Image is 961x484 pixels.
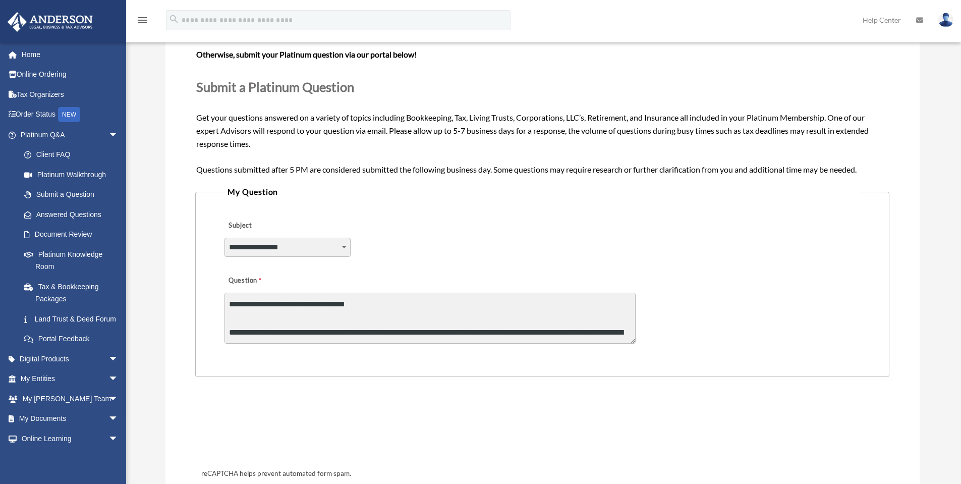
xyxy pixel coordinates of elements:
a: Digital Productsarrow_drop_down [7,349,134,369]
span: arrow_drop_down [108,369,129,390]
a: Online Ordering [7,65,134,85]
b: Otherwise, submit your Platinum question via our portal below! [196,49,417,59]
iframe: reCAPTCHA [198,408,352,448]
div: reCAPTCHA helps prevent automated form spam. [197,468,887,480]
a: Tax & Bookkeeping Packages [14,277,134,309]
a: Portal Feedback [14,329,134,349]
a: Platinum Q&Aarrow_drop_down [7,125,134,145]
span: arrow_drop_down [108,409,129,429]
a: Platinum Walkthrough [14,165,134,185]
a: Document Review [14,225,134,245]
span: arrow_drop_down [108,349,129,369]
a: Home [7,44,134,65]
span: Get your questions answered on a variety of topics including Bookkeeping, Tax, Living Trusts, Cor... [196,22,888,174]
span: arrow_drop_down [108,125,129,145]
i: search [168,14,180,25]
a: Platinum Knowledge Room [14,244,134,277]
legend: My Question [223,185,861,199]
span: arrow_drop_down [108,428,129,449]
a: Billingarrow_drop_down [7,449,134,469]
a: Client FAQ [14,145,134,165]
a: Submit a Question [14,185,129,205]
label: Subject [224,219,320,233]
a: menu [136,18,148,26]
a: Order StatusNEW [7,104,134,125]
a: Answered Questions [14,204,134,225]
div: NEW [58,107,80,122]
span: arrow_drop_down [108,449,129,469]
a: Online Learningarrow_drop_down [7,428,134,449]
span: arrow_drop_down [108,389,129,409]
a: Tax Organizers [7,84,134,104]
i: menu [136,14,148,26]
a: Land Trust & Deed Forum [14,309,134,329]
img: User Pic [938,13,953,27]
label: Question [224,274,303,288]
img: Anderson Advisors Platinum Portal [5,12,96,32]
a: My Documentsarrow_drop_down [7,409,134,429]
a: My Entitiesarrow_drop_down [7,369,134,389]
span: Submit a Platinum Question [196,79,354,94]
a: My [PERSON_NAME] Teamarrow_drop_down [7,389,134,409]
